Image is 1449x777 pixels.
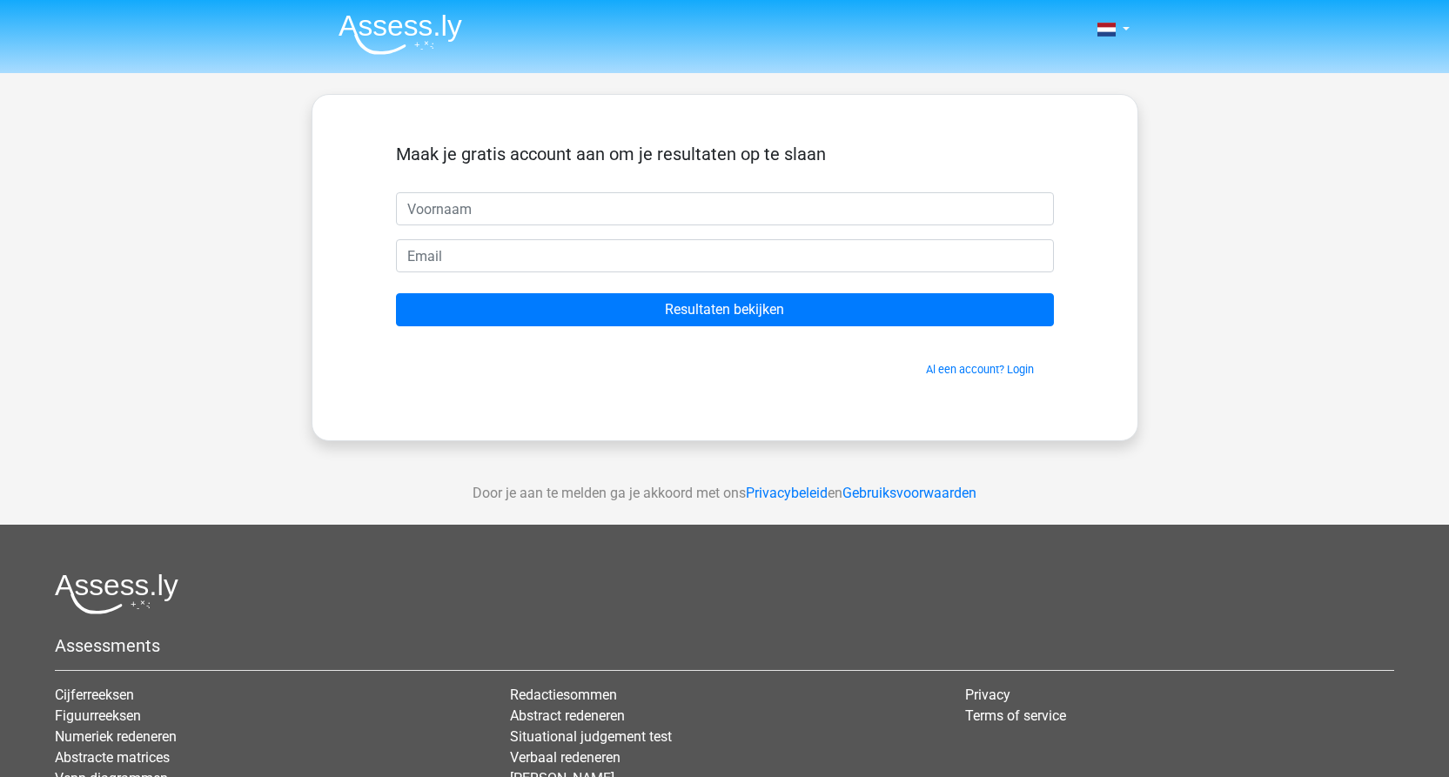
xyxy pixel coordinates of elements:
a: Privacy [965,687,1010,703]
a: Gebruiksvoorwaarden [842,485,976,501]
a: Terms of service [965,707,1066,724]
a: Al een account? Login [926,363,1034,376]
a: Cijferreeksen [55,687,134,703]
input: Voornaam [396,192,1054,225]
a: Redactiesommen [510,687,617,703]
input: Resultaten bekijken [396,293,1054,326]
a: Numeriek redeneren [55,728,177,745]
a: Figuurreeksen [55,707,141,724]
a: Privacybeleid [746,485,828,501]
h5: Maak je gratis account aan om je resultaten op te slaan [396,144,1054,164]
a: Abstract redeneren [510,707,625,724]
a: Verbaal redeneren [510,749,621,766]
h5: Assessments [55,635,1394,656]
img: Assessly logo [55,573,178,614]
a: Abstracte matrices [55,749,170,766]
img: Assessly [339,14,462,55]
a: Situational judgement test [510,728,672,745]
input: Email [396,239,1054,272]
